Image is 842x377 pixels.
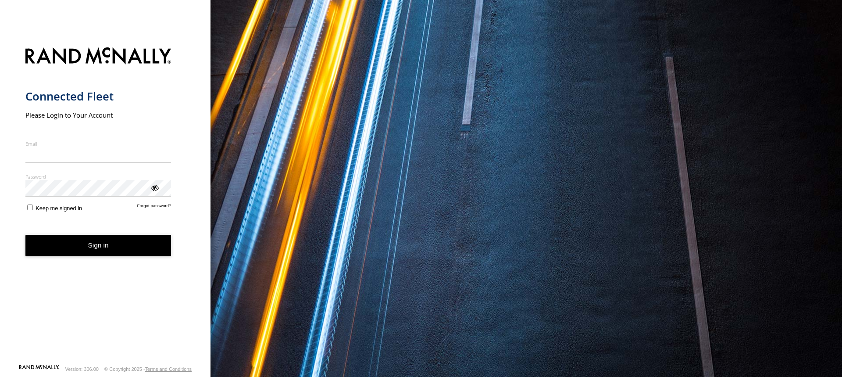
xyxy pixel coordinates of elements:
label: Email [25,140,171,147]
img: Rand McNally [25,46,171,68]
button: Sign in [25,235,171,256]
div: © Copyright 2025 - [104,366,192,372]
h1: Connected Fleet [25,89,171,104]
label: Password [25,173,171,180]
div: Version: 306.00 [65,366,99,372]
h2: Please Login to Your Account [25,111,171,119]
input: Keep me signed in [27,205,33,210]
span: Keep me signed in [36,205,82,212]
a: Visit our Website [19,365,59,373]
a: Forgot password? [137,203,171,212]
div: ViewPassword [150,183,159,192]
a: Terms and Conditions [145,366,192,372]
form: main [25,42,186,364]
